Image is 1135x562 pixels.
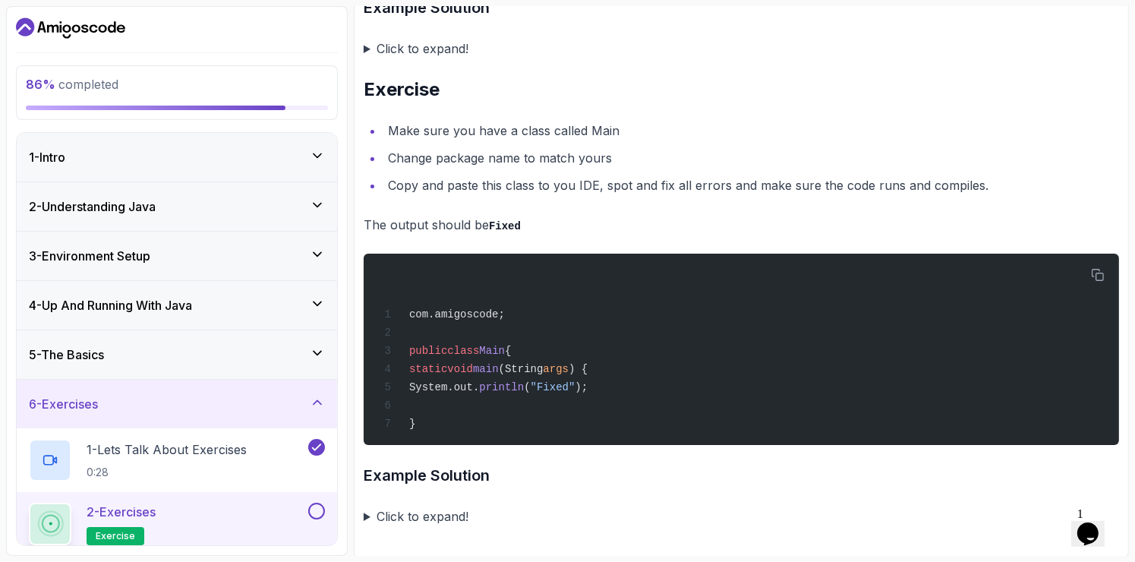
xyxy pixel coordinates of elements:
p: 0:28 [87,465,247,480]
summary: Click to expand! [364,38,1119,59]
span: void [447,363,473,375]
h3: Example Solution [364,463,1119,488]
button: 5-The Basics [17,330,337,379]
span: (String [499,363,544,375]
span: main [473,363,499,375]
button: 6-Exercises [17,380,337,428]
span: } [409,418,415,430]
button: 2-Exercisesexercise [29,503,325,545]
button: 1-Intro [17,133,337,182]
li: Change package name to match yours [383,147,1119,169]
button: 1-Lets Talk About Exercises0:28 [29,439,325,481]
span: ); [575,381,588,393]
span: ( [524,381,530,393]
h3: 1 - Intro [29,148,65,166]
span: Main [479,345,505,357]
h3: 6 - Exercises [29,395,98,413]
p: 1 - Lets Talk About Exercises [87,440,247,459]
h3: 2 - Understanding Java [29,197,156,216]
span: public [409,345,447,357]
summary: Click to expand! [364,506,1119,527]
span: System.out. [409,381,479,393]
iframe: chat widget [1071,501,1120,547]
p: The output should be [364,214,1119,236]
span: ) { [569,363,588,375]
button: 4-Up And Running With Java [17,281,337,330]
button: 2-Understanding Java [17,182,337,231]
code: Fixed [489,220,521,232]
span: exercise [96,530,135,542]
span: { [505,345,511,357]
span: args [543,363,569,375]
h3: 5 - The Basics [29,346,104,364]
li: Make sure you have a class called Main [383,120,1119,141]
p: 2 - Exercises [87,503,156,521]
span: "Fixed" [531,381,575,393]
h3: 4 - Up And Running With Java [29,296,192,314]
span: completed [26,77,118,92]
span: com.amigoscode; [409,308,505,320]
span: 86 % [26,77,55,92]
span: println [479,381,524,393]
button: 3-Environment Setup [17,232,337,280]
span: class [447,345,479,357]
span: static [409,363,447,375]
li: Copy and paste this class to you IDE, spot and fix all errors and make sure the code runs and com... [383,175,1119,196]
h3: 3 - Environment Setup [29,247,150,265]
h2: Exercise [364,77,1119,102]
a: Dashboard [16,16,125,40]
